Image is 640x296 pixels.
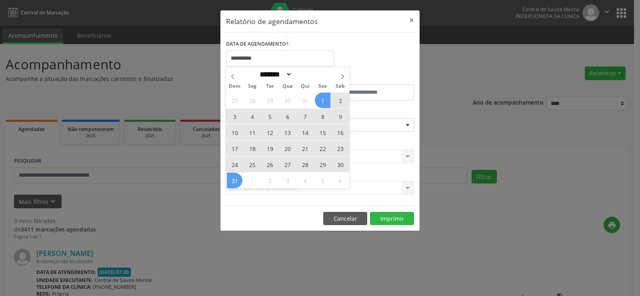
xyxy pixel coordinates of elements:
span: Agosto 4, 2025 [244,109,260,124]
span: Agosto 26, 2025 [262,157,278,172]
span: Agosto 5, 2025 [262,109,278,124]
button: Cancelar [323,212,367,226]
button: Imprimir [370,212,414,226]
span: Agosto 27, 2025 [280,157,295,172]
span: Julho 29, 2025 [262,93,278,108]
span: Agosto 23, 2025 [332,141,348,156]
span: Setembro 3, 2025 [280,173,295,188]
input: Year [292,70,318,79]
span: Setembro 1, 2025 [244,173,260,188]
span: Agosto 15, 2025 [315,125,330,140]
button: Close [404,10,420,30]
span: Agosto 22, 2025 [315,141,330,156]
span: Agosto 19, 2025 [262,141,278,156]
label: DATA DE AGENDAMENTO [226,38,289,50]
span: Julho 30, 2025 [280,93,295,108]
span: Qui [296,84,314,89]
span: Agosto 7, 2025 [297,109,313,124]
select: Month [257,70,292,79]
span: Agosto 6, 2025 [280,109,295,124]
span: Agosto 29, 2025 [315,157,330,172]
label: ATÉ [322,72,414,85]
span: Agosto 31, 2025 [227,173,242,188]
span: Agosto 18, 2025 [244,141,260,156]
span: Agosto 16, 2025 [332,125,348,140]
span: Agosto 25, 2025 [244,157,260,172]
span: Agosto 10, 2025 [227,125,242,140]
span: Agosto 11, 2025 [244,125,260,140]
span: Sáb [332,84,349,89]
span: Agosto 30, 2025 [332,157,348,172]
span: Julho 27, 2025 [227,93,242,108]
span: Agosto 12, 2025 [262,125,278,140]
span: Qua [279,84,296,89]
span: Agosto 2, 2025 [332,93,348,108]
span: Agosto 3, 2025 [227,109,242,124]
span: Agosto 20, 2025 [280,141,295,156]
span: Ter [261,84,279,89]
span: Agosto 13, 2025 [280,125,295,140]
span: Agosto 28, 2025 [297,157,313,172]
span: Setembro 4, 2025 [297,173,313,188]
span: Setembro 2, 2025 [262,173,278,188]
span: Sex [314,84,332,89]
span: Setembro 6, 2025 [332,173,348,188]
span: Agosto 24, 2025 [227,157,242,172]
span: Agosto 17, 2025 [227,141,242,156]
span: Julho 31, 2025 [297,93,313,108]
span: Agosto 21, 2025 [297,141,313,156]
span: Agosto 14, 2025 [297,125,313,140]
span: Julho 28, 2025 [244,93,260,108]
span: Agosto 8, 2025 [315,109,330,124]
h5: Relatório de agendamentos [226,16,318,26]
span: Agosto 1, 2025 [315,93,330,108]
span: Agosto 9, 2025 [332,109,348,124]
span: Setembro 5, 2025 [315,173,330,188]
span: Dom [226,84,244,89]
span: Seg [244,84,261,89]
